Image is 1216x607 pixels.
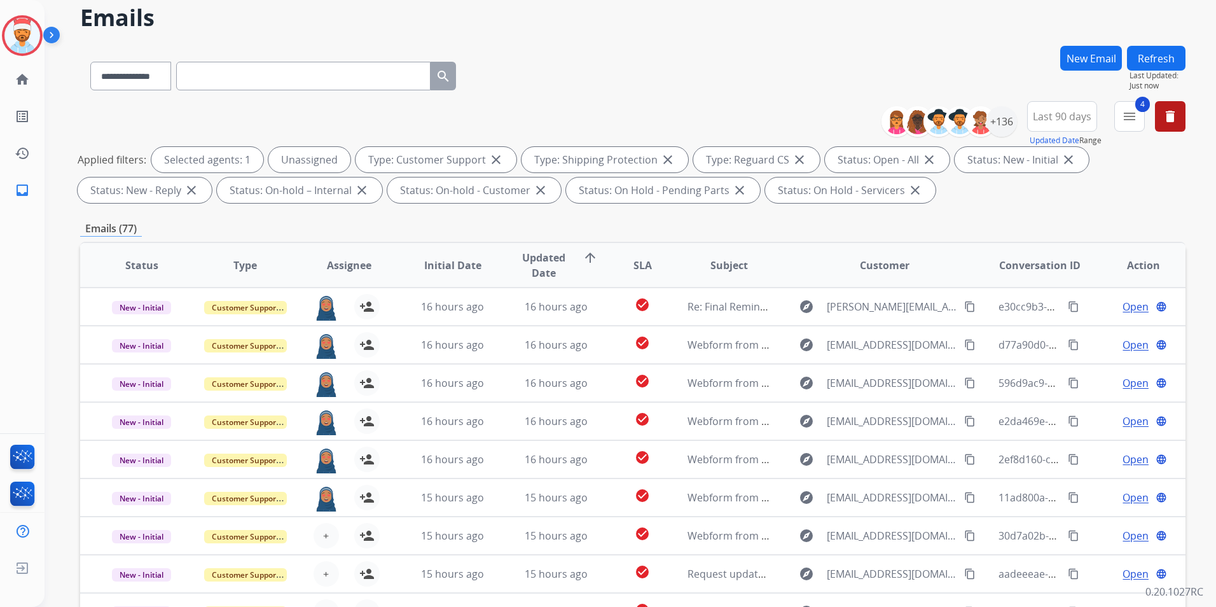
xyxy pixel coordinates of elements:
button: + [314,523,339,548]
button: New Email [1060,46,1122,71]
h2: Emails [80,5,1185,31]
span: [EMAIL_ADDRESS][DOMAIN_NAME] [827,375,957,391]
div: Status: On-hold - Customer [387,178,561,203]
span: 596d9ac9-822e-4a2c-9d66-84d101603c9d [998,376,1195,390]
img: agent-avatar [314,447,339,473]
span: Customer Support [204,568,287,582]
mat-icon: explore [799,375,814,391]
span: 15 hours ago [421,567,484,581]
mat-icon: person_add [359,490,375,505]
mat-icon: content_copy [964,568,976,580]
mat-icon: check_circle [635,373,650,389]
mat-icon: explore [799,528,814,543]
button: Last 90 days [1027,101,1097,132]
mat-icon: explore [799,566,814,582]
mat-icon: close [732,183,747,198]
span: [PERSON_NAME][EMAIL_ADDRESS][PERSON_NAME][DOMAIN_NAME] [827,299,957,314]
mat-icon: content_copy [1068,492,1079,503]
span: New - Initial [112,492,171,505]
mat-icon: person_add [359,414,375,429]
mat-icon: history [15,146,30,161]
mat-icon: explore [799,299,814,314]
span: New - Initial [112,415,171,429]
span: Open [1123,414,1149,429]
span: Webform from [EMAIL_ADDRESS][DOMAIN_NAME] on [DATE] [687,452,976,466]
span: Webform from [EMAIL_ADDRESS][DOMAIN_NAME] on [DATE] [687,338,976,352]
img: agent-avatar [314,485,339,512]
div: Selected agents: 1 [151,147,263,172]
th: Action [1082,243,1185,288]
mat-icon: content_copy [1068,415,1079,427]
mat-icon: explore [799,414,814,429]
span: + [323,528,329,543]
span: Just now [1130,81,1185,91]
img: agent-avatar [314,332,339,359]
span: [EMAIL_ADDRESS][DOMAIN_NAME] [827,528,957,543]
p: 0.20.1027RC [1145,584,1203,599]
mat-icon: close [1061,152,1076,167]
span: Conversation ID [999,258,1081,273]
span: 16 hours ago [525,300,588,314]
mat-icon: inbox [15,183,30,198]
span: 30d7a02b-1af2-4c52-a35c-5730aa9a1927 [998,529,1192,543]
mat-icon: language [1156,492,1167,503]
button: Updated Date [1030,136,1079,146]
div: Status: On Hold - Pending Parts [566,178,760,203]
span: 16 hours ago [421,300,484,314]
span: 11ad800a-0aac-42b5-885f-293a430869cf [998,491,1189,505]
div: Status: New - Reply [78,178,212,203]
p: Emails (77) [80,221,142,237]
mat-icon: language [1156,301,1167,312]
mat-icon: content_copy [964,301,976,312]
span: Customer Support [204,492,287,505]
mat-icon: arrow_upward [583,250,598,265]
span: Customer [860,258,909,273]
mat-icon: content_copy [1068,339,1079,351]
span: 2ef8d160-c7eb-4c89-bd80-33a4cfa841a7 [998,452,1190,466]
span: Updated Date [515,250,572,281]
mat-icon: check_circle [635,526,650,541]
div: Status: New - Initial [955,147,1089,172]
span: 15 hours ago [421,491,484,505]
mat-icon: close [184,183,199,198]
span: Last 90 days [1033,114,1091,119]
button: 4 [1114,101,1145,132]
span: Open [1123,566,1149,582]
span: e2da469e-9c2e-43ba-a400-e2a21ac45214 [998,414,1194,428]
span: SLA [633,258,652,273]
mat-icon: content_copy [964,492,976,503]
span: Open [1123,490,1149,505]
span: 16 hours ago [525,338,588,352]
mat-icon: content_copy [1068,454,1079,465]
mat-icon: close [533,183,548,198]
span: Customer Support [204,415,287,429]
mat-icon: content_copy [1068,568,1079,580]
span: Customer Support [204,339,287,352]
span: [EMAIL_ADDRESS][DOMAIN_NAME] [827,337,957,352]
mat-icon: person_add [359,299,375,314]
mat-icon: content_copy [964,339,976,351]
span: Open [1123,299,1149,314]
span: Webform from [EMAIL_ADDRESS][DOMAIN_NAME] on [DATE] [687,376,976,390]
button: + [314,561,339,587]
mat-icon: language [1156,339,1167,351]
span: 15 hours ago [525,529,588,543]
span: Webform from [EMAIL_ADDRESS][DOMAIN_NAME] on [DATE] [687,529,976,543]
span: 16 hours ago [525,452,588,466]
span: 15 hours ago [525,567,588,581]
span: 16 hours ago [421,452,484,466]
mat-icon: person_add [359,375,375,391]
span: New - Initial [112,568,171,582]
mat-icon: close [488,152,504,167]
div: Type: Customer Support [356,147,516,172]
mat-icon: person_add [359,337,375,352]
mat-icon: list_alt [15,109,30,124]
mat-icon: language [1156,454,1167,465]
mat-icon: language [1156,415,1167,427]
span: 16 hours ago [525,376,588,390]
span: New - Initial [112,454,171,467]
span: New - Initial [112,530,171,543]
span: Open [1123,528,1149,543]
span: Type [233,258,257,273]
div: Unassigned [268,147,350,172]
